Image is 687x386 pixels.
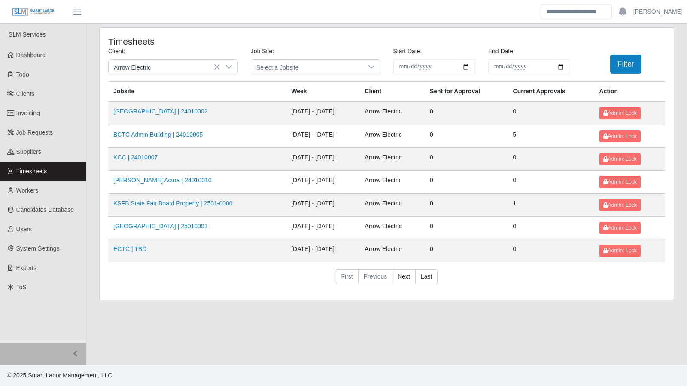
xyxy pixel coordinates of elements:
td: 0 [508,217,594,239]
button: Admin: Lock [599,222,641,234]
label: Job Site: [251,47,274,56]
td: 0 [425,217,508,239]
td: 0 [508,239,594,262]
td: [DATE] - [DATE] [286,125,359,147]
td: 0 [425,125,508,147]
span: Invoicing [16,110,40,116]
td: Arrow Electric [359,217,425,239]
span: Candidates Database [16,206,74,213]
label: Client: [108,47,125,56]
th: Jobsite [108,82,286,102]
span: Job Requests [16,129,53,136]
a: [PERSON_NAME] Acura | 24010010 [113,177,212,184]
td: [DATE] - [DATE] [286,239,359,262]
button: Admin: Lock [599,199,641,211]
td: [DATE] - [DATE] [286,217,359,239]
td: Arrow Electric [359,125,425,147]
input: Search [541,4,612,19]
span: Admin: Lock [603,179,637,185]
td: Arrow Electric [359,171,425,193]
span: Dashboard [16,52,46,58]
td: 0 [425,147,508,170]
td: 0 [425,239,508,262]
span: Admin: Lock [603,248,637,254]
span: Arrow Electric [109,60,220,74]
span: Todo [16,71,29,78]
span: SLM Services [9,31,46,38]
span: Users [16,226,32,233]
td: 0 [425,193,508,216]
span: Admin: Lock [603,110,637,116]
td: Arrow Electric [359,193,425,216]
span: Suppliers [16,148,41,155]
button: Admin: Lock [599,130,641,142]
td: [DATE] - [DATE] [286,193,359,216]
nav: pagination [108,269,665,291]
span: Exports [16,264,36,271]
span: Admin: Lock [603,225,637,231]
a: [GEOGRAPHIC_DATA] | 24010002 [113,108,207,115]
td: [DATE] - [DATE] [286,171,359,193]
td: Arrow Electric [359,239,425,262]
label: End Date: [488,47,515,56]
button: Admin: Lock [599,153,641,165]
td: 0 [508,101,594,125]
span: Workers [16,187,39,194]
img: SLM Logo [12,7,55,17]
button: Filter [610,55,641,74]
td: [DATE] - [DATE] [286,147,359,170]
td: 0 [508,147,594,170]
a: KSFB State Fair Board Property | 2501-0000 [113,200,233,207]
span: Admin: Lock [603,133,637,139]
span: © 2025 Smart Labor Management, LLC [7,372,112,379]
span: ToS [16,284,27,291]
td: 0 [425,101,508,125]
td: Arrow Electric [359,101,425,125]
a: Last [415,269,438,285]
th: Sent for Approval [425,82,508,102]
button: Admin: Lock [599,245,641,257]
th: Current Approvals [508,82,594,102]
th: Week [286,82,359,102]
td: 0 [425,171,508,193]
button: Admin: Lock [599,176,641,188]
a: [PERSON_NAME] [633,7,683,16]
h4: Timesheets [108,36,333,47]
button: Admin: Lock [599,107,641,119]
label: Start Date: [393,47,422,56]
a: [GEOGRAPHIC_DATA] | 25010001 [113,223,207,230]
th: Action [594,82,665,102]
span: Select a Jobsite [251,60,363,74]
td: 5 [508,125,594,147]
td: 0 [508,171,594,193]
td: [DATE] - [DATE] [286,101,359,125]
td: 1 [508,193,594,216]
th: Client [359,82,425,102]
a: ECTC | TBD [113,245,146,252]
td: Arrow Electric [359,147,425,170]
span: Admin: Lock [603,202,637,208]
span: Timesheets [16,168,47,175]
a: KCC | 24010007 [113,154,158,161]
span: Admin: Lock [603,156,637,162]
a: Next [392,269,416,285]
span: System Settings [16,245,60,252]
a: BCTC Admin Building | 24010005 [113,131,203,138]
span: Clients [16,90,35,97]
